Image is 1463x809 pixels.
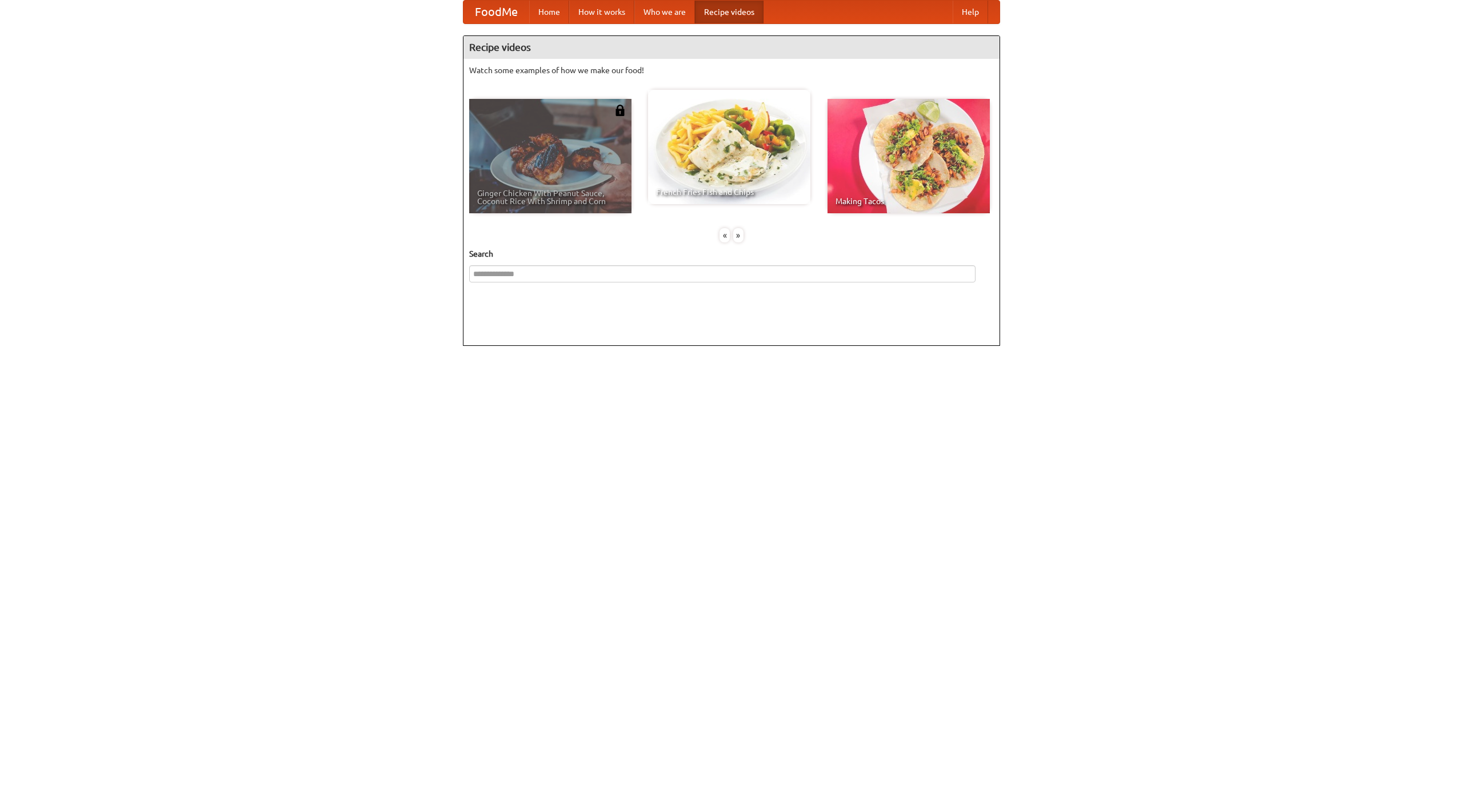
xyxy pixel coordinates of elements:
h4: Recipe videos [463,36,1000,59]
img: 483408.png [614,105,626,116]
a: French Fries Fish and Chips [648,90,810,204]
span: French Fries Fish and Chips [656,188,802,196]
div: » [733,228,744,242]
a: Recipe videos [695,1,764,23]
p: Watch some examples of how we make our food! [469,65,994,76]
h5: Search [469,248,994,260]
a: Who we are [634,1,695,23]
a: FoodMe [463,1,529,23]
span: Making Tacos [836,197,982,205]
a: Making Tacos [828,99,990,213]
a: How it works [569,1,634,23]
a: Home [529,1,569,23]
a: Help [953,1,988,23]
div: « [719,228,730,242]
